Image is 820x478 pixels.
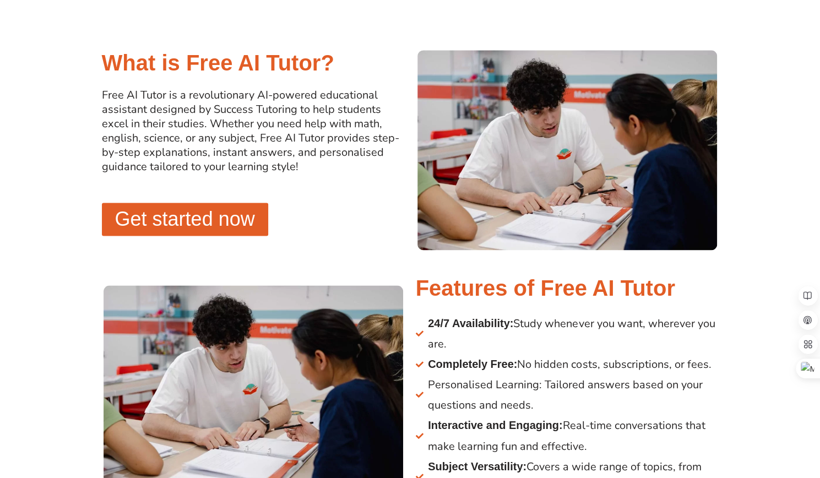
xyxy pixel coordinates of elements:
a: Get started now [102,203,268,236]
span: Personalised Learning: Tailored answers based on your questions and needs. [425,374,719,415]
iframe: Chat Widget [637,354,820,478]
img: Success Tutoring - Partnerships [416,48,719,252]
span: No hidden costs, subscriptions, or fees. [425,354,711,374]
span: Study whenever you want, wherever you are. [425,313,719,354]
h2: What is Free AI Tutor? [102,48,405,77]
b: 24/7 Availability: [428,317,513,329]
span: Get started now [115,209,255,229]
p: Free AI Tutor is a revolutionary AI-powered educational assistant designed by Success Tutoring to... [102,88,405,174]
span: Real-time conversations that make learning fun and effective. [425,415,719,456]
b: Subject Versatility: [428,460,526,472]
b: Completely Free: [428,358,517,370]
h2: Features of Free AI Tutor [416,274,719,302]
b: Interactive and Engaging: [428,419,562,431]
